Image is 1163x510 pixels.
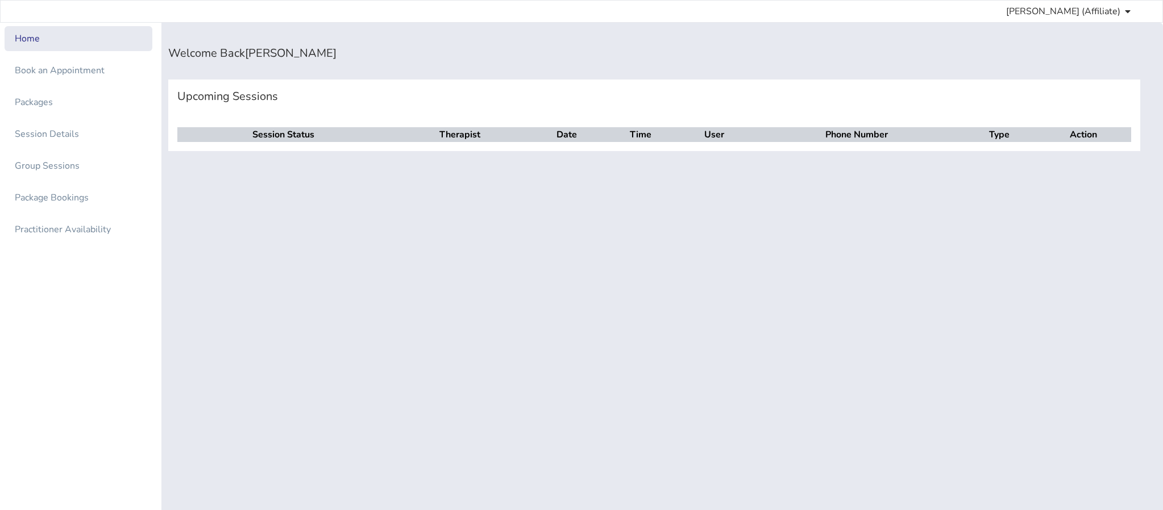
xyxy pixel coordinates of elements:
[15,223,111,236] div: Practitioner Availability
[168,45,1140,61] div: Welcome Back [PERSON_NAME]
[389,127,530,142] th: Therapist
[15,127,79,141] div: Session Details
[1006,5,1120,18] span: [PERSON_NAME] (Affiliate)
[177,127,389,142] th: Session Status
[15,95,53,109] div: Packages
[15,191,89,204] div: Package Bookings
[603,127,679,142] th: Time
[15,159,80,173] div: Group Sessions
[679,127,750,142] th: User
[15,64,105,77] div: Book an Appointment
[1036,127,1131,142] th: Action
[15,32,40,45] div: Home
[177,89,1131,104] div: Upcoming Sessions
[963,127,1036,142] th: Type
[750,127,963,142] th: Phone Number
[530,127,603,142] th: Date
